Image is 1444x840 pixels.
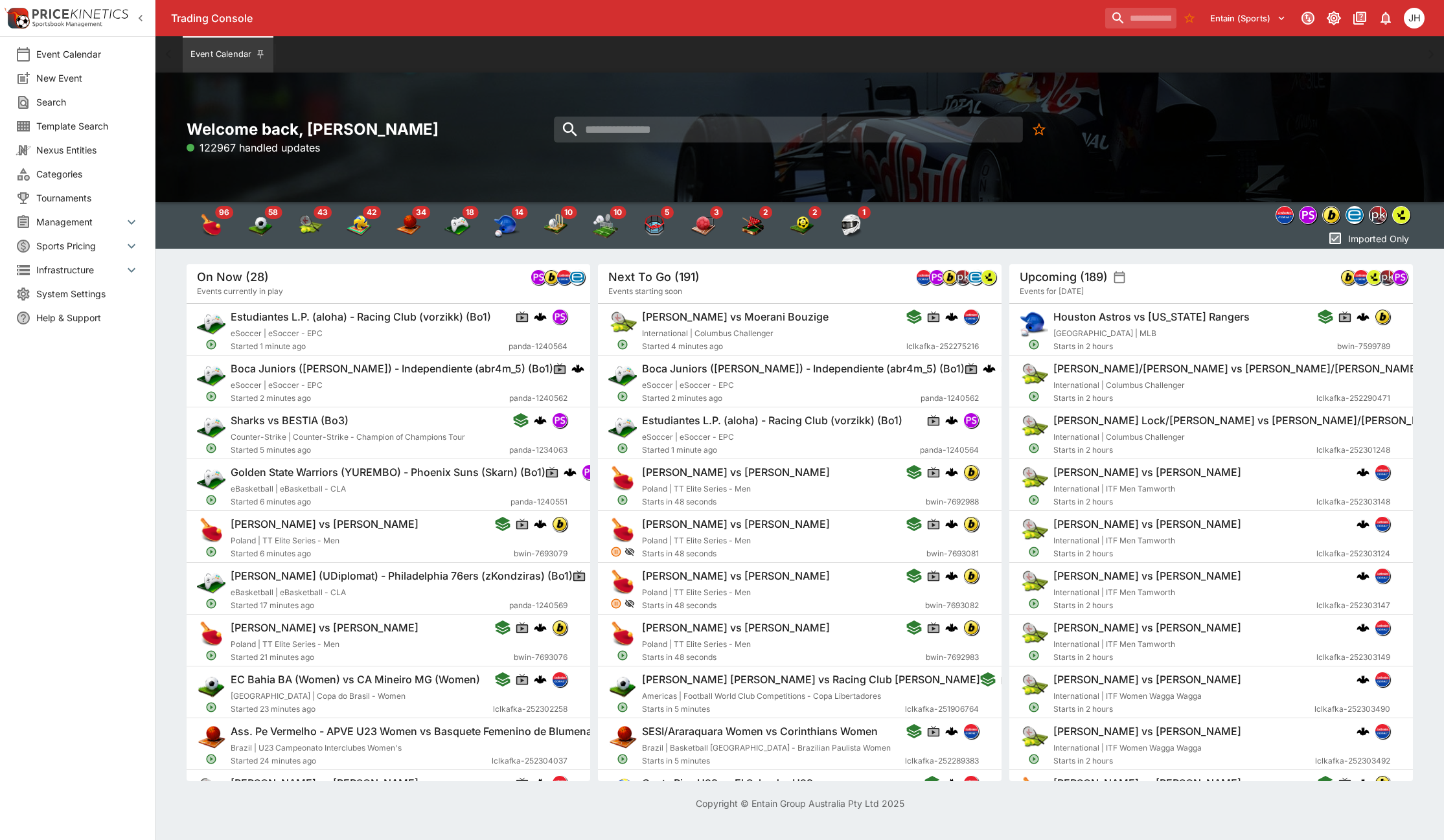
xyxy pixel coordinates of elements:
img: tennis.png [1020,413,1048,441]
h6: [PERSON_NAME] vs [PERSON_NAME] [1053,673,1241,687]
span: International | Columbus Challenger [642,328,774,338]
div: cerberus [534,310,547,323]
div: bwin [544,269,559,285]
button: settings [1113,271,1126,284]
span: 34 [412,206,430,219]
img: bwin.png [1375,776,1390,790]
div: cerberus [945,310,958,323]
span: [GEOGRAPHIC_DATA] | MLB [1053,328,1156,338]
div: pandascore [1299,206,1317,224]
div: cerberus [534,414,547,427]
img: tennis.png [1020,568,1048,596]
img: lclkafka.png [1375,724,1390,738]
div: cerberus [571,362,584,375]
img: baseball [494,212,520,238]
img: basketball [395,212,421,238]
span: Nexus Entities [36,143,139,157]
img: table_tennis.png [608,516,637,545]
img: lclkafka.png [1375,465,1390,479]
span: 2 [759,206,772,219]
svg: Open [1028,442,1040,454]
div: bwin [1375,309,1390,324]
div: betradar [968,269,983,285]
svg: Open [205,442,217,454]
span: Events currently in play [197,285,283,298]
img: betradar.png [968,270,983,284]
span: Starts in 2 hours [1053,340,1337,353]
span: Started 1 minute ago [642,444,920,457]
svg: Open [617,339,628,350]
img: logo-cerberus.svg [534,673,547,686]
img: lclkafka.png [964,724,978,738]
h6: [PERSON_NAME] vs [PERSON_NAME] [231,621,418,635]
span: 10 [610,206,626,219]
img: cricket [543,212,569,238]
div: Motor Racing [838,212,864,238]
img: pricekinetics.png [1380,270,1394,284]
h2: Welcome back, [PERSON_NAME] [187,119,590,139]
img: tennis.png [197,775,225,804]
span: eSoccer | eSoccer - EPC [642,380,734,390]
img: table_tennis.png [608,620,637,648]
img: bwin.png [964,569,978,583]
span: 58 [264,206,282,219]
img: lsports.jpeg [1367,270,1381,284]
h6: [PERSON_NAME] vs [PERSON_NAME] [231,777,418,790]
span: Counter-Strike | Counter-Strike - Champion of Champions Tour [231,432,465,442]
div: lclkafka [556,269,572,285]
img: logo-cerberus.svg [571,362,584,375]
img: soccer.png [608,672,637,700]
span: lclkafka-252275216 [906,340,979,353]
span: panda-1240564 [509,340,567,353]
img: tennis.png [608,309,637,337]
img: logo-cerberus.svg [1357,621,1370,634]
span: lclkafka-252303148 [1316,495,1390,508]
h6: EC Bahia BA (Women) vs CA Mineiro MG (Women) [231,673,480,687]
img: basketball.png [608,723,637,752]
img: snooker [740,212,766,238]
span: lclkafka-252303492 [1315,755,1390,767]
span: lclkafka-252302258 [493,703,567,716]
span: bwin-7599789 [1337,340,1390,353]
div: Baseball [494,212,520,238]
img: esports.png [197,568,225,596]
img: futsal [789,212,815,238]
span: 2 [808,206,821,219]
div: Mixed Martial Arts [641,212,667,238]
div: pandascore [552,413,567,428]
input: search [554,117,1023,142]
span: 42 [363,206,381,219]
svg: Open [617,442,628,454]
img: volleyball [346,212,372,238]
span: bwin-7693076 [514,651,567,664]
div: Snooker [740,212,766,238]
span: 96 [215,206,233,219]
img: logo-cerberus.svg [534,517,547,530]
img: lclkafka.png [1375,620,1390,635]
span: lclkafka-252303149 [1316,651,1390,664]
img: bwin.png [553,517,567,531]
img: handball [691,212,716,238]
button: Connected to PK [1296,6,1320,30]
h6: Golden State Warriors (YUREMBO) - Phoenix Suns (Skarn) (Bo1) [231,466,545,479]
span: lclkafka-252303490 [1314,703,1390,716]
h6: [PERSON_NAME] vs [PERSON_NAME] [642,466,830,479]
div: lclkafka [1353,269,1369,285]
h6: [PERSON_NAME] vs [PERSON_NAME] [1053,569,1241,583]
div: lclkafka [963,309,979,324]
button: Event Calendar [183,36,273,73]
span: panda-1240551 [510,495,567,508]
img: logo-cerberus.svg [1357,517,1370,530]
div: cerberus [983,362,996,375]
span: bwin-7693079 [514,547,567,560]
h6: SESI/Araraquara Women vs Corinthians Women [642,725,878,738]
img: PriceKinetics [32,9,128,19]
span: lclkafka-252289383 [905,755,979,767]
img: esports [444,212,470,238]
span: eSoccer | eSoccer - EPC [642,432,734,442]
span: 18 [462,206,478,219]
h6: [PERSON_NAME] [PERSON_NAME] vs Racing Club [PERSON_NAME] [642,673,980,687]
div: pandascore [531,269,546,285]
img: volleyball.png [608,775,637,804]
h6: [PERSON_NAME] vs [PERSON_NAME] [231,517,418,531]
